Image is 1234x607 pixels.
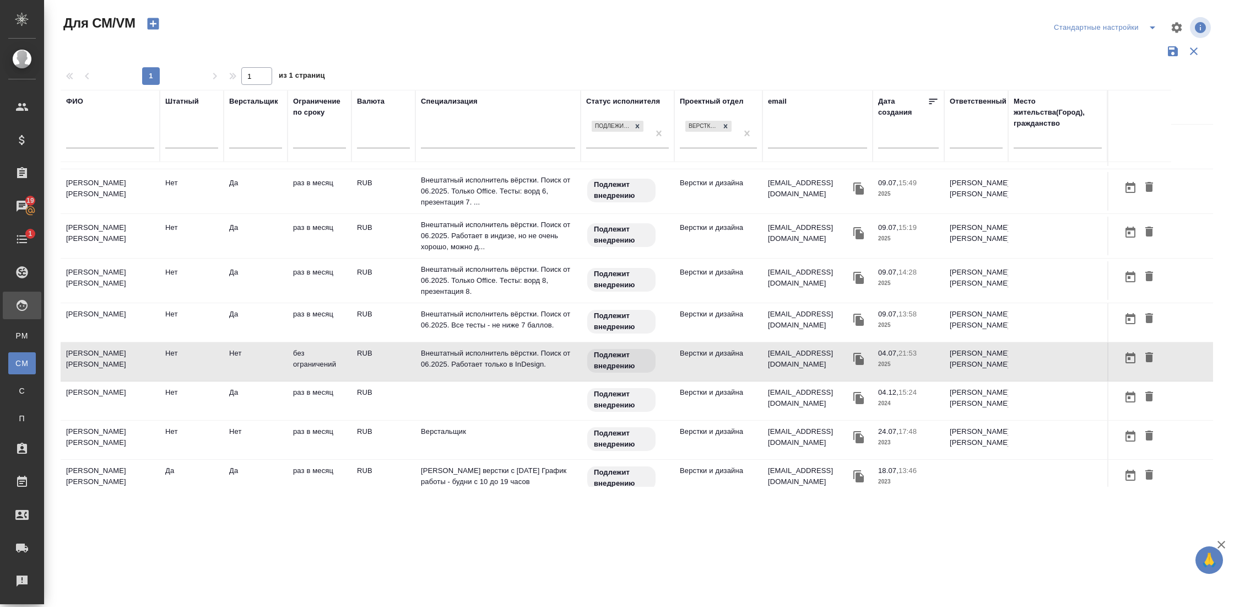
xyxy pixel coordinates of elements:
[1140,222,1159,243] button: Удалить
[674,460,762,498] td: Верстки и дизайна
[160,421,224,459] td: Нет
[288,217,351,255] td: раз в месяц
[21,228,39,239] span: 1
[61,342,160,381] td: [PERSON_NAME] [PERSON_NAME]
[224,460,288,498] td: Да
[293,96,346,118] div: Ограничение по сроку
[1195,546,1223,574] button: 🙏
[878,398,939,409] p: 2024
[768,465,851,487] p: [EMAIL_ADDRESS][DOMAIN_NAME]
[944,421,1008,459] td: [PERSON_NAME] [PERSON_NAME]
[1121,178,1140,198] button: Открыть календарь загрузки
[288,382,351,420] td: раз в месяц
[14,385,30,396] span: С
[351,261,415,300] td: RUB
[768,178,851,200] p: [EMAIL_ADDRESS][DOMAIN_NAME]
[61,382,160,420] td: [PERSON_NAME]
[279,69,325,85] span: из 1 страниц
[421,264,575,297] p: Внештатный исполнитель вёрстки. Поиск от 06.2025. Только Office. Тесты: ворд 8, презентация 8.
[674,172,762,211] td: Верстки и дизайна
[851,390,867,406] button: Скопировать
[899,349,917,357] p: 21:53
[1051,19,1163,36] div: split button
[950,96,1006,107] div: Ответственный
[288,303,351,342] td: раз в месяц
[851,180,867,197] button: Скопировать
[594,350,649,372] p: Подлежит внедрению
[288,342,351,381] td: без ограничений
[586,426,669,452] div: Свежая кровь: на первые 3 заказа по тематике ставь редактора и фиксируй оценки
[680,96,744,107] div: Проектный отдел
[878,179,899,187] p: 09.07,
[594,428,649,450] p: Подлежит внедрению
[944,217,1008,255] td: [PERSON_NAME] [PERSON_NAME]
[288,421,351,459] td: раз в месяц
[14,358,30,369] span: CM
[851,468,867,485] button: Скопировать
[685,121,719,132] div: Верстки и дизайна
[421,426,575,437] p: Верстальщик
[878,310,899,318] p: 09.07,
[944,261,1008,300] td: [PERSON_NAME] [PERSON_NAME]
[899,268,917,276] p: 14:28
[351,460,415,498] td: RUB
[421,175,575,208] p: Внештатный исполнитель вёрстки. Поиск от 06.2025. Только Office. Тесты: ворд 6, презентация 7. ...
[160,342,224,381] td: Нет
[14,330,30,341] span: PM
[592,121,631,132] div: Подлежит внедрению
[768,96,787,107] div: email
[224,261,288,300] td: Да
[944,382,1008,420] td: [PERSON_NAME] [PERSON_NAME]
[421,96,478,107] div: Специализация
[1140,178,1159,198] button: Удалить
[684,120,733,133] div: Верстки и дизайна
[1140,348,1159,368] button: Удалить
[899,179,917,187] p: 15:49
[878,268,899,276] p: 09.07,
[768,387,851,409] p: [EMAIL_ADDRESS][DOMAIN_NAME]
[878,466,899,475] p: 18.07,
[591,120,645,133] div: Подлежит внедрению
[1121,267,1140,287] button: Открыть календарь загрузки
[165,96,199,107] div: Штатный
[674,261,762,300] td: Верстки и дизайна
[61,460,160,498] td: [PERSON_NAME] [PERSON_NAME]
[878,359,939,370] p: 2025
[851,429,867,445] button: Скопировать
[66,96,83,107] div: ФИО
[8,407,36,429] a: П
[421,309,575,331] p: Внештатный исполнитель вёрстки. Поиск от 06.2025. Все тесты - не ниже 7 баллов.
[3,192,41,220] a: 19
[61,217,160,255] td: [PERSON_NAME] [PERSON_NAME]
[61,303,160,342] td: [PERSON_NAME]
[768,222,851,244] p: [EMAIL_ADDRESS][DOMAIN_NAME]
[1140,426,1159,447] button: Удалить
[224,303,288,342] td: Да
[288,261,351,300] td: раз в месяц
[899,388,917,396] p: 15:24
[8,352,36,374] a: CM
[357,96,385,107] div: Валюта
[674,421,762,459] td: Верстки и дизайна
[1140,309,1159,329] button: Удалить
[1163,14,1190,41] span: Настроить таблицу
[8,380,36,402] a: С
[594,179,649,201] p: Подлежит внедрению
[14,413,30,424] span: П
[1140,387,1159,407] button: Удалить
[674,342,762,381] td: Верстки и дизайна
[224,342,288,381] td: Нет
[944,342,1008,381] td: [PERSON_NAME] [PERSON_NAME]
[224,382,288,420] td: Да
[1200,549,1219,572] span: 🙏
[899,223,917,232] p: 15:19
[61,421,160,459] td: [PERSON_NAME] [PERSON_NAME]
[160,382,224,420] td: Нет
[1140,267,1159,287] button: Удалить
[1121,309,1140,329] button: Открыть календарь загрузки
[288,172,351,211] td: раз в месяц
[160,460,224,498] td: Да
[768,267,851,289] p: [EMAIL_ADDRESS][DOMAIN_NAME]
[1183,41,1204,62] button: Сбросить фильтры
[20,195,41,206] span: 19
